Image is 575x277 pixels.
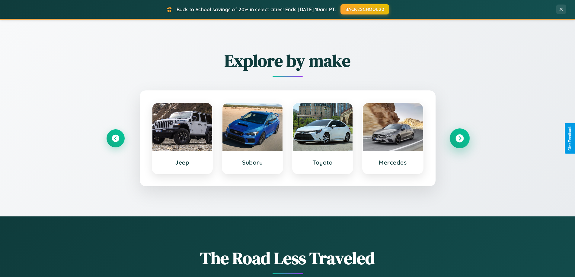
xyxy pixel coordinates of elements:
[340,4,389,14] button: BACK2SCHOOL20
[177,6,336,12] span: Back to School savings of 20% in select cities! Ends [DATE] 10am PT.
[568,126,572,151] div: Give Feedback
[107,247,469,270] h1: The Road Less Traveled
[369,159,417,166] h3: Mercedes
[158,159,206,166] h3: Jeep
[107,49,469,72] h2: Explore by make
[299,159,347,166] h3: Toyota
[228,159,276,166] h3: Subaru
